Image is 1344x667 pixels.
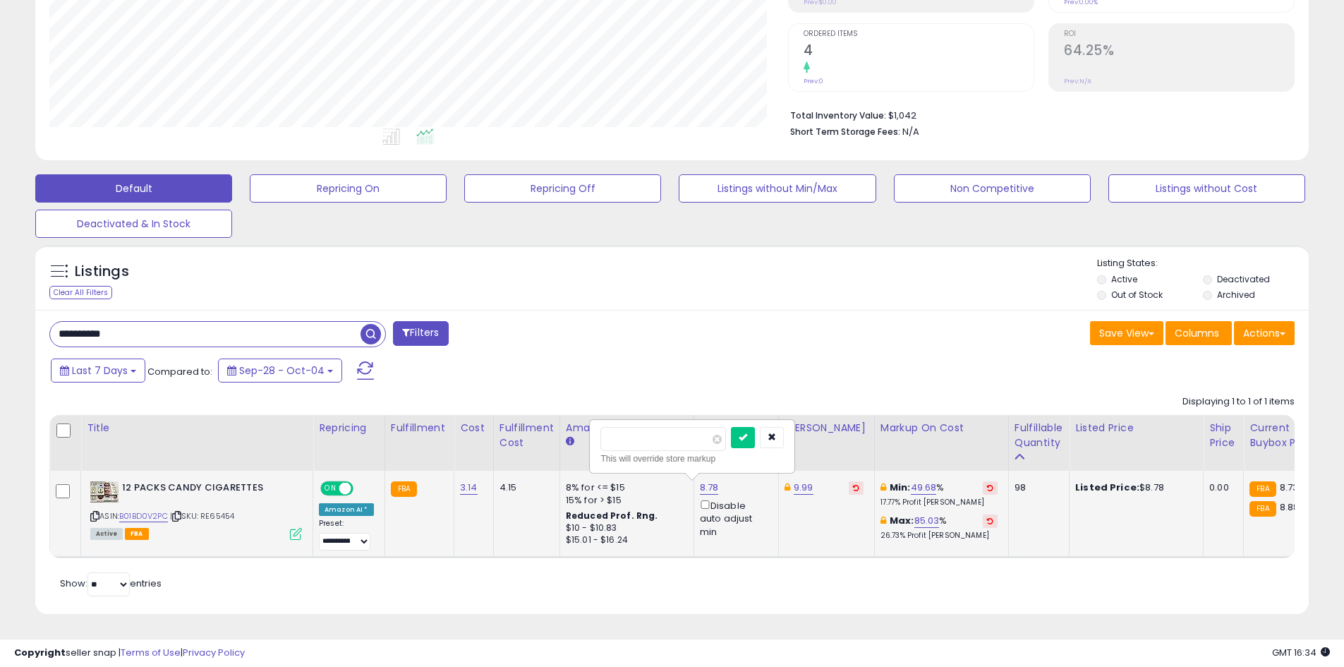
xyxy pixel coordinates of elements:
[1064,42,1294,61] h2: 64.25%
[87,421,307,435] div: Title
[35,174,232,203] button: Default
[1280,500,1300,514] span: 8.88
[170,510,234,522] span: | SKU: RE65454
[894,174,1091,203] button: Non Competitive
[880,421,1003,435] div: Markup on Cost
[51,359,145,383] button: Last 7 Days
[880,515,998,541] div: %
[319,519,374,551] div: Preset:
[1280,481,1299,494] span: 8.73
[460,421,488,435] div: Cost
[880,531,998,541] p: 26.73% Profit [PERSON_NAME]
[75,262,129,282] h5: Listings
[566,534,683,546] div: $15.01 - $16.24
[1209,481,1233,494] div: 0.00
[874,415,1008,471] th: The percentage added to the cost of goods (COGS) that forms the calculator for Min & Max prices.
[700,481,719,495] a: 8.78
[391,421,448,435] div: Fulfillment
[122,481,293,498] b: 12 PACKS CANDY CIGARETTES
[679,174,876,203] button: Listings without Min/Max
[1111,273,1137,285] label: Active
[500,421,554,450] div: Fulfillment Cost
[250,174,447,203] button: Repricing On
[566,494,683,507] div: 15% for > $15
[890,481,911,494] b: Min:
[804,42,1034,61] h2: 4
[35,210,232,238] button: Deactivated & In Stock
[566,481,683,494] div: 8% for <= $15
[1217,289,1255,301] label: Archived
[121,646,181,659] a: Terms of Use
[1090,321,1163,345] button: Save View
[1249,421,1322,450] div: Current Buybox Price
[700,498,768,539] div: Disable auto adjust min
[125,528,149,540] span: FBA
[1064,77,1091,85] small: Prev: N/A
[566,510,658,522] b: Reduced Prof. Rng.
[183,646,245,659] a: Privacy Policy
[464,174,661,203] button: Repricing Off
[119,510,168,522] a: B01BD0V2PC
[1234,321,1295,345] button: Actions
[1249,501,1276,517] small: FBA
[90,481,119,503] img: 51Qf5YNoyHL._SL40_.jpg
[1075,481,1139,494] b: Listed Price:
[49,286,112,299] div: Clear All Filters
[804,30,1034,38] span: Ordered Items
[1166,321,1232,345] button: Columns
[1272,646,1330,659] span: 2025-10-12 16:34 GMT
[790,106,1284,123] li: $1,042
[72,363,128,378] span: Last 7 Days
[1182,395,1295,409] div: Displaying 1 to 1 of 1 items
[90,481,302,539] div: ASIN:
[566,421,688,435] div: Amazon Fees
[351,483,374,495] span: OFF
[1217,273,1270,285] label: Deactivated
[460,481,478,495] a: 3.14
[239,363,325,378] span: Sep-28 - Oct-04
[322,483,339,495] span: ON
[785,421,868,435] div: [PERSON_NAME]
[391,481,417,497] small: FBA
[319,421,379,435] div: Repricing
[319,503,374,516] div: Amazon AI *
[90,528,123,540] span: All listings currently available for purchase on Amazon
[1064,30,1294,38] span: ROI
[1249,481,1276,497] small: FBA
[794,481,813,495] a: 9.99
[1075,481,1192,494] div: $8.78
[914,514,940,528] a: 85.03
[880,498,998,507] p: 17.77% Profit [PERSON_NAME]
[890,514,914,527] b: Max:
[393,321,448,346] button: Filters
[500,481,549,494] div: 4.15
[14,646,66,659] strong: Copyright
[1108,174,1305,203] button: Listings without Cost
[147,365,212,378] span: Compared to:
[60,577,162,590] span: Show: entries
[880,481,998,507] div: %
[790,109,886,121] b: Total Inventory Value:
[1209,421,1237,450] div: Ship Price
[1097,257,1309,270] p: Listing States:
[1015,421,1063,450] div: Fulfillable Quantity
[1075,421,1197,435] div: Listed Price
[1015,481,1058,494] div: 98
[218,359,342,383] button: Sep-28 - Oct-04
[1175,326,1219,340] span: Columns
[804,77,823,85] small: Prev: 0
[566,522,683,534] div: $10 - $10.83
[911,481,937,495] a: 49.68
[600,452,784,466] div: This will override store markup
[566,435,574,448] small: Amazon Fees.
[902,125,919,138] span: N/A
[14,647,245,660] div: seller snap | |
[1111,289,1163,301] label: Out of Stock
[790,126,900,138] b: Short Term Storage Fees:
